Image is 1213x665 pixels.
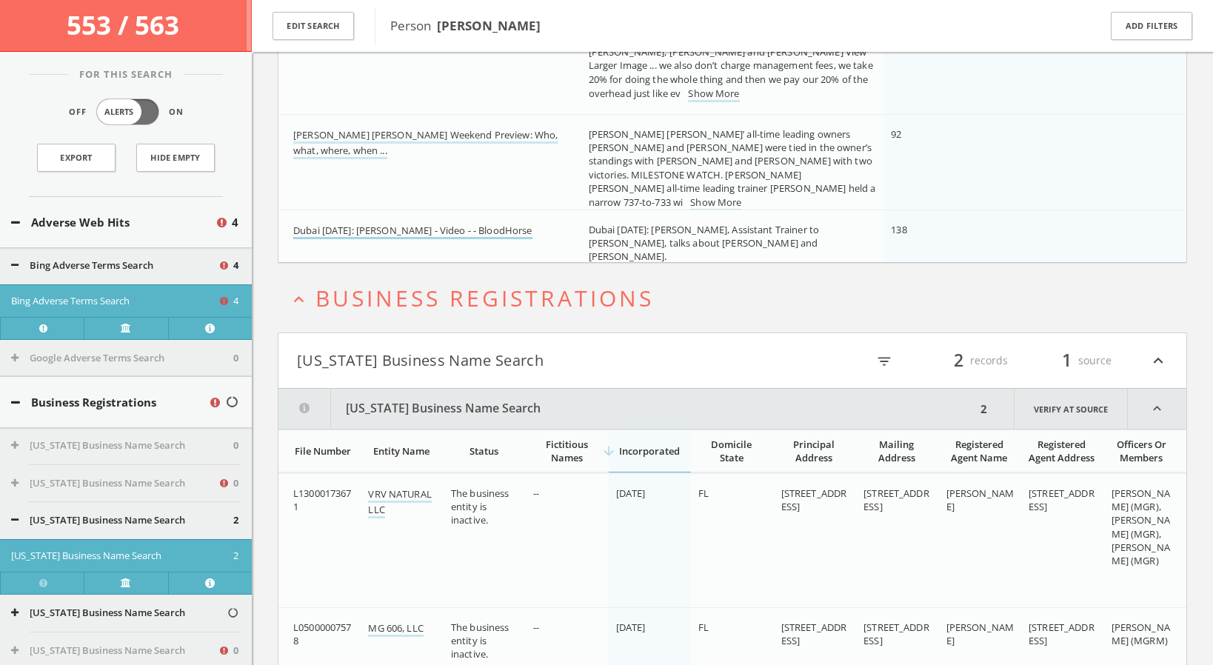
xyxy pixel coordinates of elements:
[278,389,976,429] button: [US_STATE] Business Name Search
[946,438,1012,464] div: Registered Agent Name
[976,389,992,429] div: 2
[616,444,682,458] div: Incorporated
[233,549,238,564] span: 2
[1055,347,1078,373] span: 1
[698,487,709,500] span: FL
[233,294,238,309] span: 4
[589,223,819,263] span: Dubai [DATE]: [PERSON_NAME], Assistant Trainer to [PERSON_NAME], talks about [PERSON_NAME] and [P...
[368,444,434,458] div: Entity Name
[11,606,227,621] button: [US_STATE] Business Name Search
[390,17,541,34] span: Person
[11,258,218,273] button: Bing Adverse Terms Search
[293,487,351,513] span: L13000173671
[232,214,238,231] span: 4
[273,12,354,41] button: Edit Search
[1014,389,1128,429] a: Verify at source
[451,487,509,527] span: The business entity is inactive.
[1112,621,1170,647] span: [PERSON_NAME] (MGRM)
[891,223,906,236] span: 138
[11,476,218,491] button: [US_STATE] Business Name Search
[891,127,901,141] span: 92
[688,87,739,102] a: Show More
[698,438,764,464] div: Domicile State
[437,17,541,34] b: [PERSON_NAME]
[451,621,509,661] span: The business entity is inactive.
[863,487,929,513] span: [STREET_ADDRESS]
[233,258,238,273] span: 4
[68,67,184,82] span: For This Search
[1029,438,1095,464] div: Registered Agent Address
[1112,438,1172,464] div: Officers Or Members
[781,487,847,513] span: [STREET_ADDRESS]
[1029,487,1095,513] span: [STREET_ADDRESS]
[233,513,238,528] span: 2
[698,621,709,634] span: FL
[169,106,184,118] span: On
[876,353,892,370] i: filter_list
[11,513,233,528] button: [US_STATE] Business Name Search
[11,549,233,564] button: [US_STATE] Business Name Search
[1023,348,1112,373] div: source
[233,351,238,366] span: 0
[11,394,208,411] button: Business Registrations
[293,621,351,647] span: L05000007578
[1149,348,1168,373] i: expand_less
[368,487,431,518] a: VRV NATURAL LLC
[289,286,1187,310] button: expand_lessBusiness Registrations
[781,438,847,464] div: Principal Address
[69,106,87,118] span: Off
[67,7,185,42] span: 553 / 563
[37,144,116,172] a: Export
[601,444,616,458] i: arrow_downward
[11,294,218,309] button: Bing Adverse Terms Search
[451,444,517,458] div: Status
[368,621,423,637] a: MG 606, LLC
[84,317,167,339] a: Verify at source
[297,348,732,373] button: [US_STATE] Business Name Search
[947,347,970,373] span: 2
[946,621,1014,647] span: [PERSON_NAME]
[946,487,1014,513] span: [PERSON_NAME]
[11,644,218,658] button: [US_STATE] Business Name Search
[233,476,238,491] span: 0
[1111,12,1192,41] button: Add Filters
[533,487,539,500] span: --
[289,290,309,310] i: expand_less
[315,283,654,313] span: Business Registrations
[293,128,558,159] a: [PERSON_NAME] [PERSON_NAME] Weekend Preview: Who, what, where, when ...
[233,438,238,453] span: 0
[863,621,929,647] span: [STREET_ADDRESS]
[589,32,873,100] span: Road to the Triple Crown Teleconference – [PERSON_NAME], [PERSON_NAME], [PERSON_NAME] and [PERSON...
[533,621,539,634] span: --
[919,348,1008,373] div: records
[293,444,352,458] div: File Number
[616,621,646,634] span: [DATE]
[233,644,238,658] span: 0
[11,438,233,453] button: [US_STATE] Business Name Search
[781,621,847,647] span: [STREET_ADDRESS]
[11,351,233,366] button: Google Adverse Terms Search
[1112,487,1170,567] span: [PERSON_NAME] (MGR), [PERSON_NAME] (MGR), [PERSON_NAME] (MGR)
[11,214,215,231] button: Adverse Web Hits
[863,438,929,464] div: Mailing Address
[1029,621,1095,647] span: [STREET_ADDRESS]
[293,224,532,239] a: Dubai [DATE]: [PERSON_NAME] - Video - - BloodHorse
[136,144,215,172] button: Hide Empty
[616,487,646,500] span: [DATE]
[589,127,876,209] span: [PERSON_NAME] [PERSON_NAME]’ all-time leading owners [PERSON_NAME] and [PERSON_NAME] were tied in...
[1128,389,1186,429] i: expand_less
[690,196,741,211] a: Show More
[84,572,167,594] a: Verify at source
[533,438,599,464] div: Fictitious Names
